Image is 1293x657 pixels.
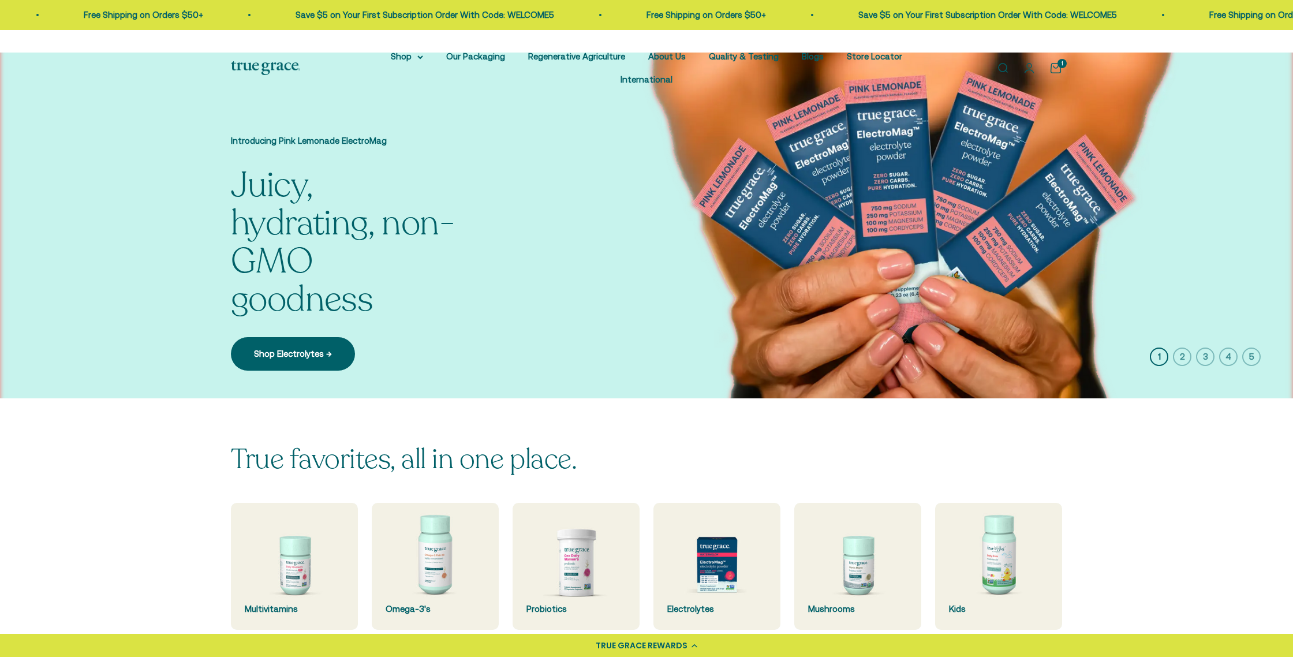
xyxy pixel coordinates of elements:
split-lines: True favorites, all in one place. [231,441,577,478]
div: TRUE GRACE REWARDS [596,640,687,652]
a: Our Packaging [446,51,505,61]
a: Blogs [802,51,824,61]
div: Probiotics [526,602,626,616]
summary: Shop [391,50,423,64]
p: Save $5 on Your First Subscription Order With Code: WELCOME5 [286,8,544,22]
a: About Us [648,51,686,61]
div: Multivitamins [245,602,344,616]
a: Multivitamins [231,503,358,630]
a: Store Locator [847,51,902,61]
a: Mushrooms [794,503,921,630]
button: 3 [1196,348,1214,366]
cart-count: 1 [1057,59,1067,68]
a: Regenerative Agriculture [528,51,625,61]
a: Probiotics [513,503,640,630]
a: Free Shipping on Orders $50+ [74,10,193,20]
a: Quality & Testing [709,51,779,61]
button: 4 [1219,348,1238,366]
a: International [621,74,672,84]
div: Mushrooms [808,602,907,616]
a: Kids [935,503,1062,630]
button: 1 [1150,348,1168,366]
a: Shop Electrolytes → [231,337,355,371]
split-lines: Juicy, hydrating, non-GMO goodness [231,162,454,323]
p: Save $5 on Your First Subscription Order With Code: WELCOME5 [849,8,1107,22]
div: Electrolytes [667,602,767,616]
a: Electrolytes [653,503,780,630]
a: Omega-3's [372,503,499,630]
a: Free Shipping on Orders $50+ [637,10,756,20]
p: Introducing Pink Lemonade ElectroMag [231,134,462,148]
button: 5 [1242,348,1261,366]
button: 2 [1173,348,1191,366]
div: Kids [949,602,1048,616]
div: Omega-3's [386,602,485,616]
